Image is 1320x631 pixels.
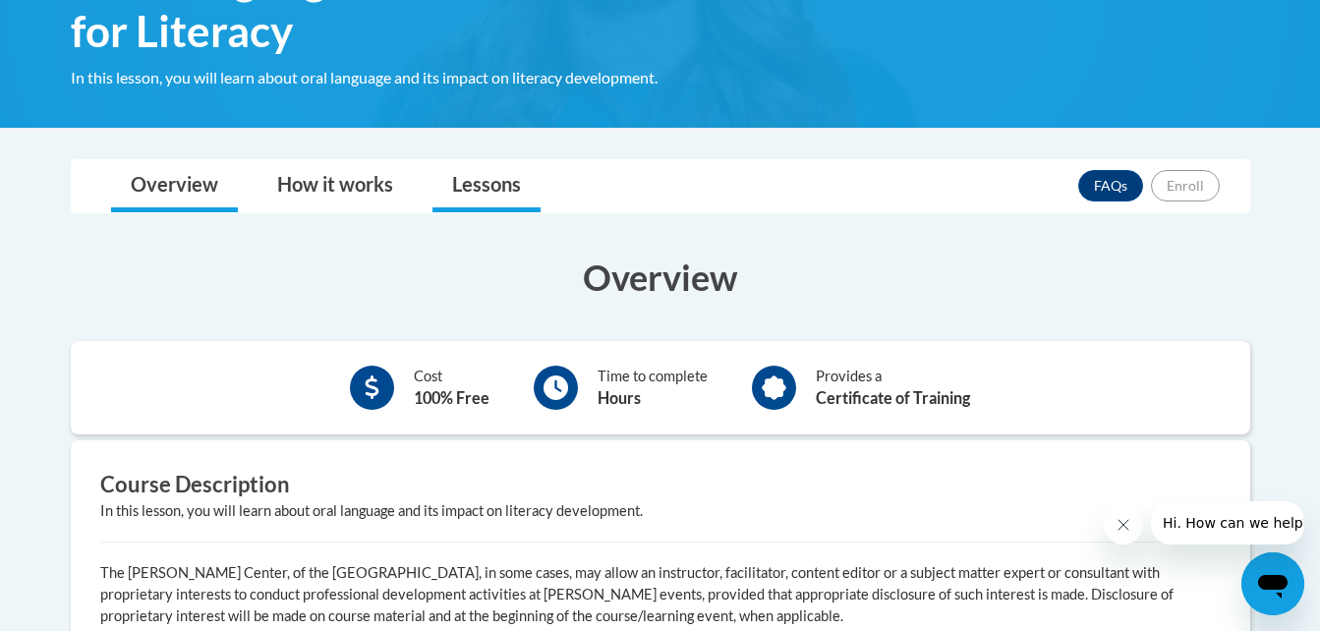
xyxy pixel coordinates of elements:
[1151,170,1220,201] button: Enroll
[100,562,1221,627] p: The [PERSON_NAME] Center, of the [GEOGRAPHIC_DATA], in some cases, may allow an instructor, facil...
[111,160,238,212] a: Overview
[598,366,708,410] div: Time to complete
[100,500,1221,522] div: In this lesson, you will learn about oral language and its impact on literacy development.
[258,160,413,212] a: How it works
[432,160,541,212] a: Lessons
[12,14,159,29] span: Hi. How can we help?
[598,388,641,407] b: Hours
[1151,501,1304,545] iframe: Message from company
[71,67,749,88] div: In this lesson, you will learn about oral language and its impact on literacy development.
[414,366,489,410] div: Cost
[816,388,970,407] b: Certificate of Training
[1104,505,1143,545] iframe: Close message
[100,470,1221,500] h3: Course Description
[71,253,1250,302] h3: Overview
[816,366,970,410] div: Provides a
[1241,552,1304,615] iframe: Button to launch messaging window
[414,388,489,407] b: 100% Free
[1078,170,1143,201] a: FAQs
